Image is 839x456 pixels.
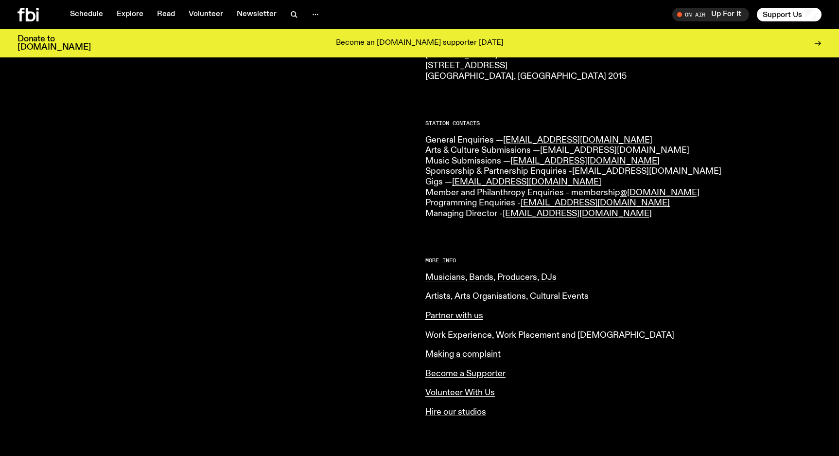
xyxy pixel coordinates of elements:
a: Hire our studios [425,408,486,417]
a: [EMAIL_ADDRESS][DOMAIN_NAME] [540,146,689,155]
a: @[DOMAIN_NAME] [620,188,699,197]
p: General Enquiries — Arts & Culture Submissions — Music Submissions — Sponsorship & Partnership En... [425,135,822,219]
a: [EMAIL_ADDRESS][DOMAIN_NAME] [503,136,652,145]
a: Explore [111,8,149,21]
h3: Donate to [DOMAIN_NAME] [17,35,91,52]
a: Newsletter [231,8,282,21]
p: Become an [DOMAIN_NAME] supporter [DATE] [336,39,503,48]
a: Volunteer With Us [425,388,495,397]
a: Read [151,8,181,21]
a: Work Experience, Work Placement and [DEMOGRAPHIC_DATA] [425,331,674,340]
a: Musicians, Bands, Producers, DJs [425,273,557,282]
a: [EMAIL_ADDRESS][DOMAIN_NAME] [510,157,660,165]
button: On AirUp For It [672,8,749,21]
a: Become a Supporter [425,369,506,378]
a: Making a complaint [425,350,501,359]
h2: Station Contacts [425,121,822,126]
p: [DOMAIN_NAME] [STREET_ADDRESS] [GEOGRAPHIC_DATA], [GEOGRAPHIC_DATA] 2015 [425,50,822,82]
a: Partner with us [425,311,483,320]
h2: More Info [425,258,822,263]
span: Support Us [763,10,802,19]
a: Schedule [64,8,109,21]
a: [EMAIL_ADDRESS][DOMAIN_NAME] [572,167,721,176]
a: [EMAIL_ADDRESS][DOMAIN_NAME] [503,209,652,218]
a: [EMAIL_ADDRESS][DOMAIN_NAME] [452,178,601,186]
a: Artists, Arts Organisations, Cultural Events [425,292,589,301]
a: Volunteer [183,8,229,21]
a: [EMAIL_ADDRESS][DOMAIN_NAME] [521,199,670,207]
button: Support Us [757,8,822,21]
